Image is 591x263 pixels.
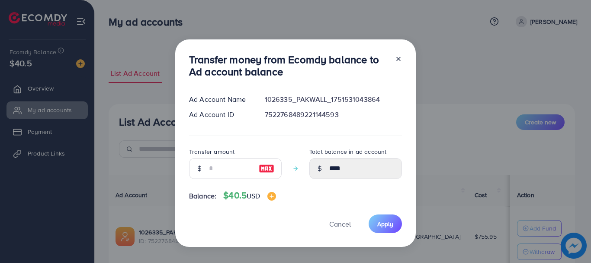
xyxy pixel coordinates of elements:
[247,191,260,201] span: USD
[259,163,274,174] img: image
[182,110,258,120] div: Ad Account ID
[369,214,402,233] button: Apply
[189,147,234,156] label: Transfer amount
[223,190,276,201] h4: $40.5
[377,220,393,228] span: Apply
[258,110,409,120] div: 7522768489221144593
[267,192,276,201] img: image
[189,53,388,78] h3: Transfer money from Ecomdy balance to Ad account balance
[258,94,409,104] div: 1026335_PAKWALL_1751531043864
[329,219,351,229] span: Cancel
[318,214,362,233] button: Cancel
[189,191,216,201] span: Balance:
[309,147,386,156] label: Total balance in ad account
[182,94,258,104] div: Ad Account Name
